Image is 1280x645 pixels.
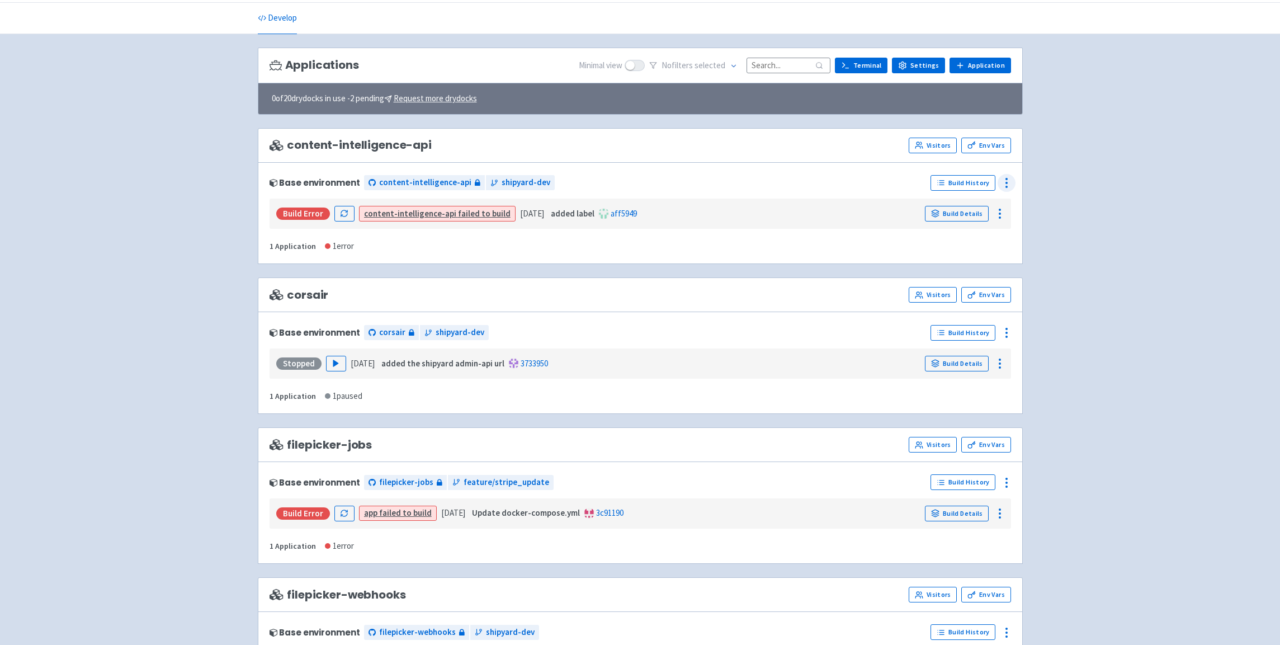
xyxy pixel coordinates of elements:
[364,325,419,340] a: corsair
[486,175,555,190] a: shipyard-dev
[925,206,989,222] a: Build Details
[909,437,957,453] a: Visitors
[662,59,725,72] span: No filter s
[961,437,1010,453] a: Env Vars
[394,93,477,103] u: Request more drydocks
[325,390,362,403] div: 1 paused
[486,626,535,639] span: shipyard-dev
[351,358,375,369] time: [DATE]
[270,59,359,72] h3: Applications
[931,474,995,490] a: Build History
[611,208,637,219] a: aff5949
[270,178,360,187] div: Base environment
[364,175,485,190] a: content-intelligence-api
[270,328,360,337] div: Base environment
[695,60,725,70] span: selected
[441,507,465,518] time: [DATE]
[364,208,511,219] a: content-intelligence-api failed to build
[950,58,1010,73] a: Application
[931,325,995,341] a: Build History
[835,58,887,73] a: Terminal
[961,138,1010,153] a: Env Vars
[270,439,372,451] span: filepicker-jobs
[747,58,830,73] input: Search...
[925,506,989,521] a: Build Details
[909,587,957,602] a: Visitors
[326,356,346,371] button: Play
[276,507,330,520] div: Build Error
[270,240,316,253] div: 1 Application
[270,478,360,487] div: Base environment
[579,59,622,72] span: Minimal view
[379,476,433,489] span: filepicker-jobs
[364,625,469,640] a: filepicker-webhooks
[276,208,330,220] div: Build Error
[270,540,316,553] div: 1 Application
[521,358,548,369] a: 3733950
[931,624,995,640] a: Build History
[379,326,405,339] span: corsair
[931,175,995,191] a: Build History
[961,587,1010,602] a: Env Vars
[379,176,471,189] span: content-intelligence-api
[364,475,447,490] a: filepicker-jobs
[258,3,297,34] a: Develop
[909,287,957,303] a: Visitors
[325,540,354,553] div: 1 error
[270,139,432,152] span: content-intelligence-api
[420,325,489,340] a: shipyard-dev
[270,628,360,637] div: Base environment
[961,287,1010,303] a: Env Vars
[551,208,594,219] strong: added label
[325,240,354,253] div: 1 error
[379,626,456,639] span: filepicker-webhooks
[270,289,329,302] span: corsair
[892,58,945,73] a: Settings
[470,625,539,640] a: shipyard-dev
[909,138,957,153] a: Visitors
[596,507,624,518] a: 3c91190
[381,358,504,369] strong: added the shipyard admin-api url
[502,176,550,189] span: shipyard-dev
[270,588,406,601] span: filepicker-webhooks
[272,92,477,105] span: 0 of 20 drydocks in use - 2 pending
[364,208,456,219] strong: content-intelligence-api
[925,356,989,371] a: Build Details
[270,390,316,403] div: 1 Application
[364,507,432,518] a: app failed to build
[464,476,549,489] span: feature/stripe_update
[364,507,377,518] strong: app
[472,507,580,518] strong: Update docker-compose.yml
[436,326,484,339] span: shipyard-dev
[276,357,322,370] div: Stopped
[520,208,544,219] time: [DATE]
[448,475,554,490] a: feature/stripe_update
